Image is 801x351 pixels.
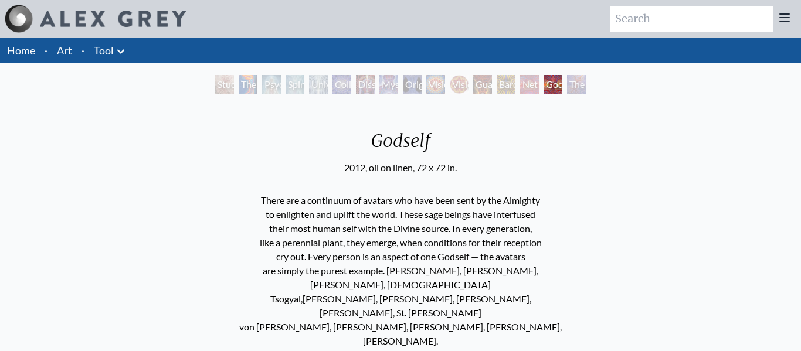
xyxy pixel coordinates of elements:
[332,75,351,94] div: Collective Vision
[344,161,457,175] div: 2012, oil on linen, 72 x 72 in.
[567,75,586,94] div: The Great Turn
[473,75,492,94] div: Guardian of Infinite Vision
[520,75,539,94] div: Net of Being
[262,75,281,94] div: Psychic Energy System
[40,38,52,63] li: ·
[497,75,515,94] div: Bardo Being
[344,130,457,161] div: Godself
[356,75,375,94] div: Dissectional Art for Tool's Lateralus CD
[450,75,469,94] div: Vision [PERSON_NAME]
[239,75,257,94] div: The Torch
[57,42,72,59] a: Art
[286,75,304,94] div: Spiritual Energy System
[94,42,114,59] a: Tool
[610,6,773,32] input: Search
[544,75,562,94] div: Godself
[379,75,398,94] div: Mystic Eye
[7,44,35,57] a: Home
[309,75,328,94] div: Universal Mind Lattice
[403,75,422,94] div: Original Face
[215,75,234,94] div: Study for the Great Turn
[426,75,445,94] div: Vision Crystal
[77,38,89,63] li: ·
